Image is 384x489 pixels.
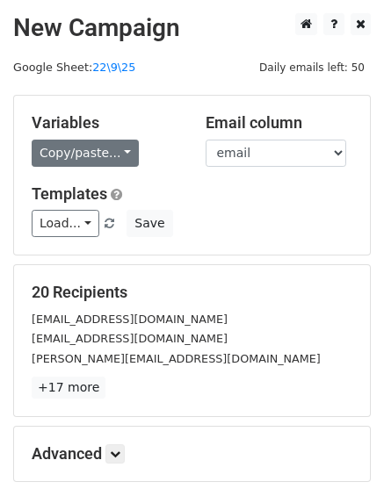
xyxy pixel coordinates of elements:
[92,61,135,74] a: 22\9\25
[32,377,105,399] a: +17 more
[32,184,107,203] a: Templates
[206,113,353,133] h5: Email column
[32,283,352,302] h5: 20 Recipients
[32,210,99,237] a: Load...
[13,13,371,43] h2: New Campaign
[32,332,228,345] small: [EMAIL_ADDRESS][DOMAIN_NAME]
[32,444,352,464] h5: Advanced
[13,61,135,74] small: Google Sheet:
[32,113,179,133] h5: Variables
[253,61,371,74] a: Daily emails left: 50
[32,352,321,365] small: [PERSON_NAME][EMAIL_ADDRESS][DOMAIN_NAME]
[253,58,371,77] span: Daily emails left: 50
[32,140,139,167] a: Copy/paste...
[296,405,384,489] iframe: Chat Widget
[32,313,228,326] small: [EMAIL_ADDRESS][DOMAIN_NAME]
[127,210,172,237] button: Save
